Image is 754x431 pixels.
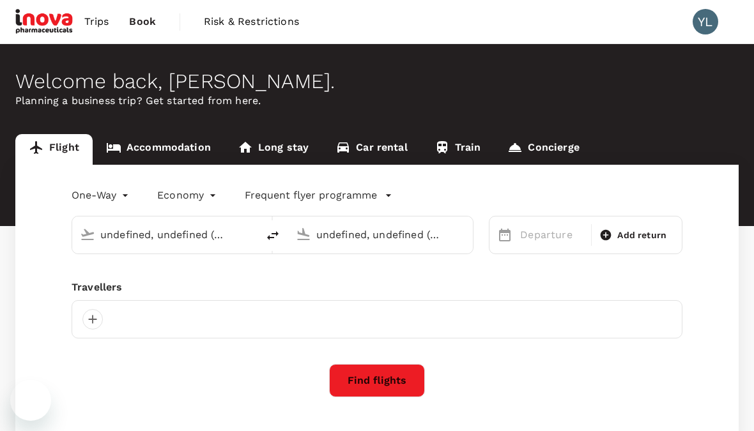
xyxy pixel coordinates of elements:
[15,134,93,165] a: Flight
[72,185,132,206] div: One-Way
[322,134,421,165] a: Car rental
[494,134,592,165] a: Concierge
[129,14,156,29] span: Book
[84,14,109,29] span: Trips
[693,9,718,34] div: YL
[520,227,583,243] p: Departure
[245,188,377,203] p: Frequent flyer programme
[157,185,219,206] div: Economy
[421,134,495,165] a: Train
[464,233,466,236] button: Open
[100,225,231,245] input: Depart from
[617,229,666,242] span: Add return
[10,380,51,421] iframe: Button to launch messaging window
[15,8,74,36] img: iNova Pharmaceuticals
[329,364,425,397] button: Find flights
[72,280,682,295] div: Travellers
[245,188,392,203] button: Frequent flyer programme
[258,220,288,251] button: delete
[15,93,739,109] p: Planning a business trip? Get started from here.
[93,134,224,165] a: Accommodation
[316,225,447,245] input: Going to
[15,70,739,93] div: Welcome back , [PERSON_NAME] .
[204,14,299,29] span: Risk & Restrictions
[249,233,251,236] button: Open
[224,134,322,165] a: Long stay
